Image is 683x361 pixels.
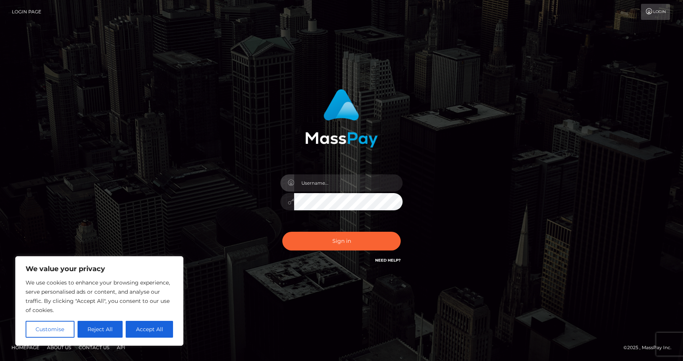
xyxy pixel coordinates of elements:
[26,278,173,315] p: We use cookies to enhance your browsing experience, serve personalised ads or content, and analys...
[114,341,128,353] a: API
[78,321,123,338] button: Reject All
[76,341,112,353] a: Contact Us
[8,341,42,353] a: Homepage
[26,321,74,338] button: Customise
[12,4,41,20] a: Login Page
[305,89,378,148] img: MassPay Login
[623,343,677,352] div: © 2025 , MassPay Inc.
[44,341,74,353] a: About Us
[282,232,401,250] button: Sign in
[15,256,183,346] div: We value your privacy
[375,258,401,263] a: Need Help?
[294,174,403,192] input: Username...
[641,4,670,20] a: Login
[26,264,173,273] p: We value your privacy
[126,321,173,338] button: Accept All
